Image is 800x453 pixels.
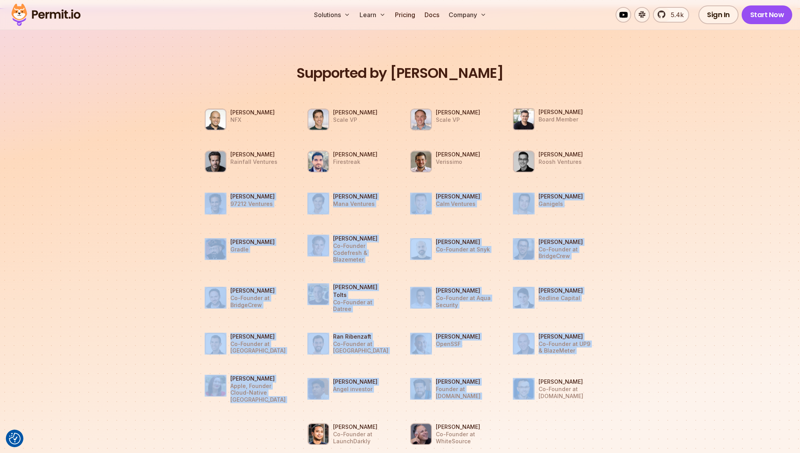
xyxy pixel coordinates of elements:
img: Alon Girmonsky Co-Founder at UP9 & BlazeMeter [513,333,535,355]
img: Ivan Taranenko Roosh Ventures [513,151,535,172]
h3: [PERSON_NAME] [230,287,287,295]
h3: [PERSON_NAME] [539,151,583,158]
img: Ron Rymon Co-Founder at WhiteSource [410,423,432,445]
h3: [PERSON_NAME] [539,238,595,246]
p: Founder at [DOMAIN_NAME] [436,386,493,399]
img: Randall Kent Co-Founder at Cypress.io [513,378,535,400]
img: Prasanna Srikhanta Angel investor [307,378,329,400]
h3: [PERSON_NAME] [436,287,493,295]
img: Amir Jerbi Co-Founder at Aqua Security [410,287,432,309]
h3: [PERSON_NAME] [436,193,480,200]
img: Benno Jering Redline Capital [513,287,535,309]
h3: [PERSON_NAME] [436,238,490,246]
h3: [PERSON_NAME] [539,108,583,116]
p: Angel investor [333,386,377,393]
img: Baruch Sadogursky Gradle [205,238,226,260]
button: Consent Preferences [9,433,21,444]
p: Co-Founder at [DOMAIN_NAME] [539,386,595,399]
h3: [PERSON_NAME] [230,333,287,341]
img: Asaf Cohen Board Member [513,108,535,131]
img: Paul Grossinger Ganigels [513,193,535,214]
h3: [PERSON_NAME] [436,333,480,341]
p: Co-Founder at LaunchDarkly [333,431,390,444]
h3: [PERSON_NAME] [539,378,595,386]
img: Ben Dowling Founder at IPinfo.io [410,378,432,400]
img: Ron Rofe Rainfall Ventures [205,151,226,172]
img: Guy Eisenkot Co-Founder at BridgeCrew [205,287,226,309]
h3: [PERSON_NAME] [539,193,583,200]
p: Calm Ventures [436,200,480,207]
img: Zach Ginsburg Calm Ventures [410,193,432,214]
img: Alex Oppenheimer Verissimo [410,151,432,172]
h3: [PERSON_NAME] [539,287,583,295]
p: Firestreak [333,158,377,165]
h3: [PERSON_NAME] [230,375,287,383]
p: Scale VP [436,116,480,123]
p: Co-Founder at UP9 & BlazeMeter [539,341,595,354]
p: Ganigels [539,200,583,207]
h3: [PERSON_NAME] [333,378,377,386]
button: Company [446,7,489,23]
h3: [PERSON_NAME] [333,235,395,242]
img: Barak Schoster Co-Founder at BridgeCrew [513,238,535,260]
h3: [PERSON_NAME] Tolts [333,283,390,299]
p: Apple, Founder Cloud-Native [GEOGRAPHIC_DATA] [230,383,287,403]
h3: [PERSON_NAME] [436,109,480,116]
p: Verissimo [436,158,480,165]
h3: [PERSON_NAME] [333,193,377,200]
p: Co-Founder Codefresh & Blazemeter [333,242,395,263]
span: 5.4k [666,10,684,19]
h3: [PERSON_NAME] [230,151,277,158]
h3: Ran Ribenzaft [333,333,390,341]
a: Sign In [698,5,739,24]
img: Permit logo [8,2,84,28]
img: Eric Anderson Scale VP [307,109,329,130]
img: Omkhar Arasaratnam OpenSSF [410,333,432,355]
a: Docs [421,7,442,23]
img: Eyal Bino 97212 Ventures [205,193,226,214]
p: 97212 Ventures [230,200,275,207]
img: Ran Ribenzaft Co-Founder at Epsagon [307,333,329,355]
a: 5.4k [653,7,689,23]
button: Learn [356,7,389,23]
p: Co-Founder at Aqua Security [436,295,493,308]
p: Board Member [539,116,583,123]
a: Pricing [392,7,418,23]
p: Redline Capital [539,295,583,302]
p: Co-Founder at Snyk [436,246,490,253]
button: Solutions [311,7,353,23]
p: Co-Founder at BridgeCrew [230,295,287,308]
h3: [PERSON_NAME] [333,423,390,431]
p: Co-Founder at [GEOGRAPHIC_DATA] [333,341,390,354]
h3: [PERSON_NAME] [436,151,480,158]
p: Mana Ventures [333,200,377,207]
p: NFX [230,116,275,123]
h3: [PERSON_NAME] [436,378,493,386]
p: Gradle [230,246,275,253]
img: Ariel Tseitlin Scale VP [410,109,432,130]
p: Roosh Ventures [539,158,583,165]
h3: [PERSON_NAME] [230,109,275,116]
h3: [PERSON_NAME] [333,109,377,116]
p: Co-Founder at Datree [333,299,390,313]
h3: [PERSON_NAME] [230,238,275,246]
img: Gigi Levy Weiss NFX [205,109,226,130]
img: Revisit consent button [9,433,21,444]
img: Shimon Tolts Co-Founder at Datree [307,283,329,305]
p: Co-Founder at [GEOGRAPHIC_DATA] [230,341,287,354]
h3: [PERSON_NAME] [333,151,377,158]
img: Nitzan Shapira Co-Founder at Epsagon [205,333,226,355]
a: Start Now [742,5,793,24]
p: Co-Founder at WhiteSource [436,431,493,444]
img: John Kodumal Co-Founder at LaunchDarkly [307,423,329,445]
img: Dan Benger Co-Founder Codefresh & Blazemeter [307,235,329,256]
img: Morgan Schwanke Mana Ventures [307,193,329,214]
h3: [PERSON_NAME] [230,193,275,200]
img: Amir Rustamzadeh Firestreak [307,151,329,172]
img: Cheryl Hung Apple, Founder Cloud-Native London [205,375,226,397]
p: Rainfall Ventures [230,158,277,165]
h2: Supported by [PERSON_NAME] [193,64,607,83]
p: Co-Founder at BridgeCrew [539,246,595,260]
p: Scale VP [333,116,377,123]
p: OpenSSF [436,341,480,348]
